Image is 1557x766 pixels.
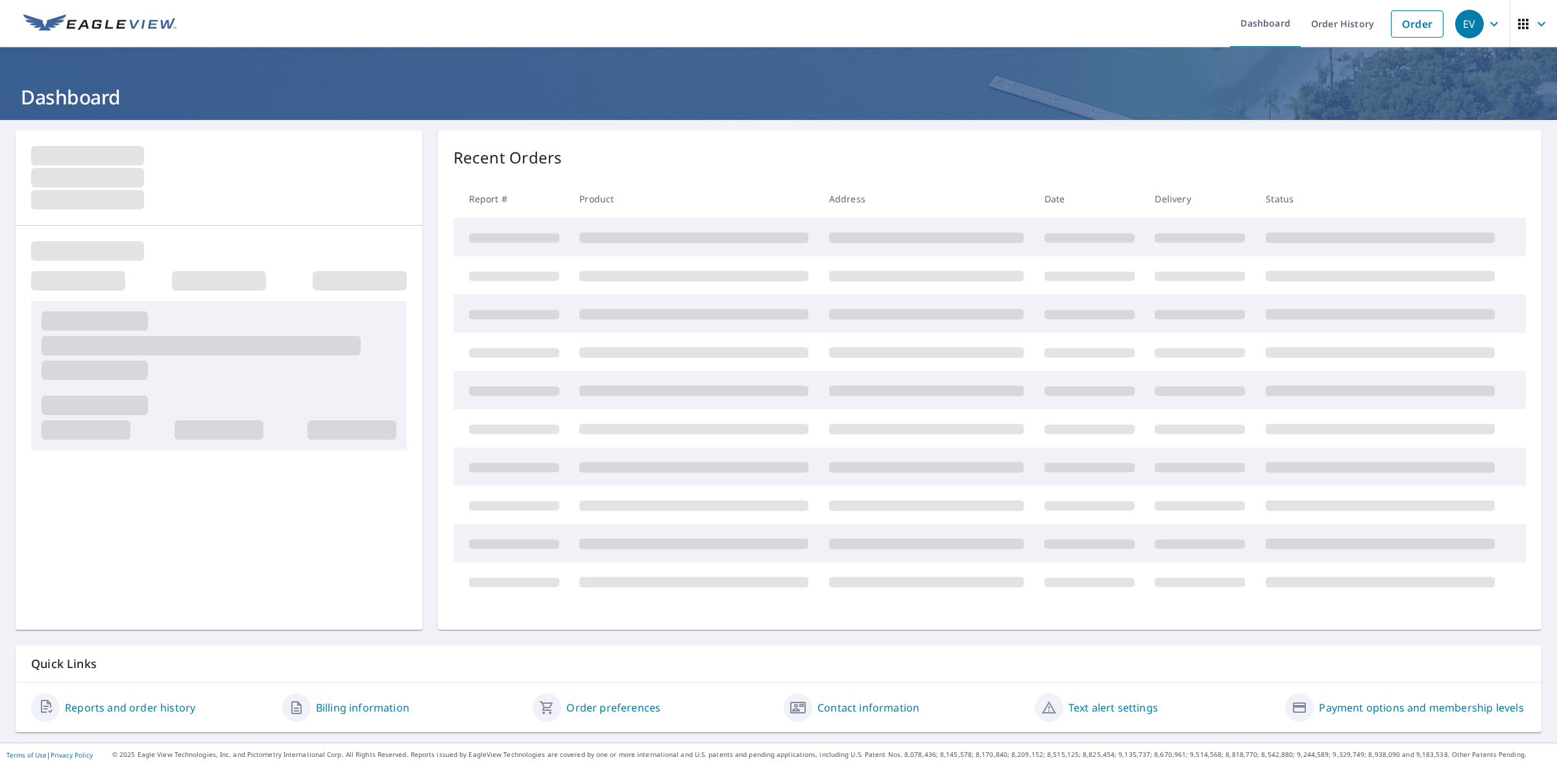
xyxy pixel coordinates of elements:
[51,750,93,760] a: Privacy Policy
[23,14,176,34] img: EV Logo
[566,700,660,715] a: Order preferences
[6,751,93,759] p: |
[453,180,570,218] th: Report #
[31,656,1526,672] p: Quick Links
[819,180,1034,218] th: Address
[1068,700,1158,715] a: Text alert settings
[316,700,409,715] a: Billing information
[16,84,1541,110] h1: Dashboard
[1034,180,1145,218] th: Date
[1319,700,1523,715] a: Payment options and membership levels
[1144,180,1255,218] th: Delivery
[1391,10,1443,38] a: Order
[1255,180,1505,218] th: Status
[6,750,47,760] a: Terms of Use
[453,146,562,169] p: Recent Orders
[569,180,819,218] th: Product
[1455,10,1484,38] div: EV
[65,700,195,715] a: Reports and order history
[112,750,1551,760] p: © 2025 Eagle View Technologies, Inc. and Pictometry International Corp. All Rights Reserved. Repo...
[817,700,919,715] a: Contact information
